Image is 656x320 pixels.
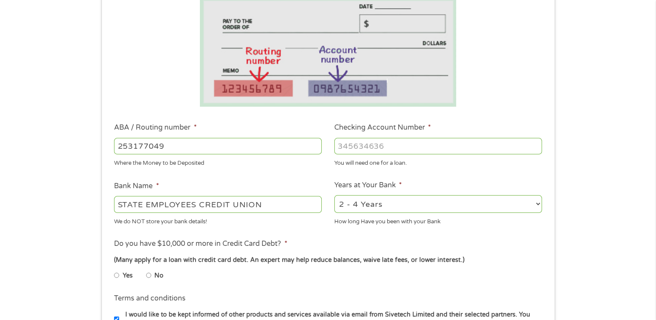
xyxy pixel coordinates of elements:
div: How long Have you been with your Bank [334,214,542,226]
label: Terms and conditions [114,294,186,303]
label: Bank Name [114,182,159,191]
label: No [154,271,163,281]
input: 345634636 [334,138,542,154]
label: Checking Account Number [334,123,431,132]
label: ABA / Routing number [114,123,196,132]
div: (Many apply for a loan with credit card debt. An expert may help reduce balances, waive late fees... [114,255,542,265]
div: You will need one for a loan. [334,156,542,168]
input: 263177916 [114,138,322,154]
label: Do you have $10,000 or more in Credit Card Debt? [114,239,287,248]
div: Where the Money to be Deposited [114,156,322,168]
label: Years at Your Bank [334,181,402,190]
label: Yes [123,271,133,281]
div: We do NOT store your bank details! [114,214,322,226]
